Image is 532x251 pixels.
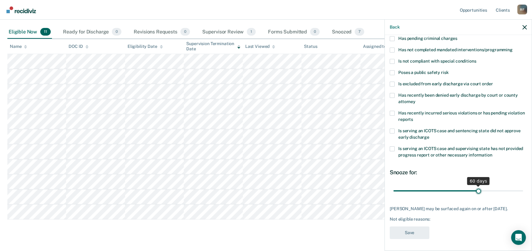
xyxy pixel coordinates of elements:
span: Has not completed mandated interventions/programming [398,47,513,52]
span: 0 [310,28,320,36]
div: Forms Submitted [267,25,321,39]
span: 0 [112,28,121,36]
div: Assigned to [363,44,392,49]
span: Is excluded from early discharge via court order [398,81,493,86]
span: Has recently incurred serious violations or has pending violation reports [398,110,525,122]
span: Has pending criminal charges [398,36,457,41]
div: Last Viewed [245,44,275,49]
div: R F [517,5,527,14]
div: Eligibility Date [128,44,163,49]
span: Has recently been denied early discharge by court or county attorney [398,93,518,104]
div: Status [304,44,317,49]
button: Profile dropdown button [517,5,527,14]
span: 7 [355,28,364,36]
div: Snooze for: [390,169,527,176]
span: 1 [247,28,256,36]
div: Not eligible reasons: [390,217,527,222]
div: DOC ID [69,44,88,49]
span: 11 [40,28,51,36]
span: 0 [180,28,190,36]
div: Supervision Termination Date [186,41,240,52]
span: Is serving an ICOTS case and supervising state has not provided progress report or other necessar... [398,146,523,157]
span: Poses a public safety risk [398,70,448,75]
button: Back [390,25,400,30]
div: Supervisor Review [201,25,257,39]
div: Snoozed [331,25,365,39]
div: Name [10,44,27,49]
img: Recidiviz [6,6,36,13]
button: Save [390,226,429,239]
div: Revisions Requests [132,25,191,39]
span: Is serving an ICOTS case and sentencing state did not approve early discharge [398,128,520,140]
div: Eligible Now [7,25,52,39]
div: Ready for Discharge [62,25,123,39]
span: Is not compliant with special conditions [398,59,476,64]
div: [PERSON_NAME] may be surfaced again on or after [DATE]. [390,206,527,211]
div: Open Intercom Messenger [511,230,526,245]
div: 60 days [467,177,490,185]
